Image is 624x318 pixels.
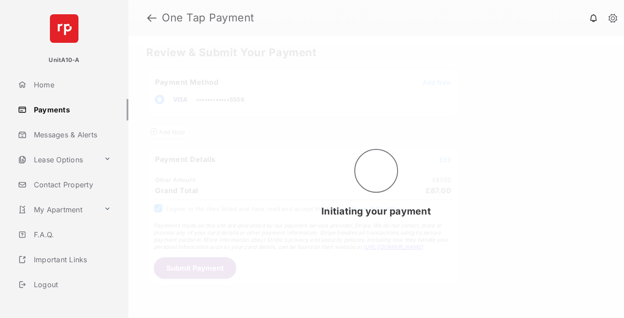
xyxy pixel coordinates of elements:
p: UnitA10-A [49,56,79,65]
a: F.A.Q. [14,224,128,245]
img: svg+xml;base64,PHN2ZyB4bWxucz0iaHR0cDovL3d3dy53My5vcmcvMjAwMC9zdmciIHdpZHRoPSI2NCIgaGVpZ2h0PSI2NC... [50,14,78,43]
a: Home [14,74,128,95]
a: My Apartment [14,199,100,220]
a: Messages & Alerts [14,124,128,145]
span: Initiating your payment [321,206,431,217]
a: Payments [14,99,128,120]
a: Contact Property [14,174,128,195]
a: Lease Options [14,149,100,170]
a: Logout [14,274,128,295]
a: Important Links [14,249,115,270]
strong: One Tap Payment [162,12,255,23]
